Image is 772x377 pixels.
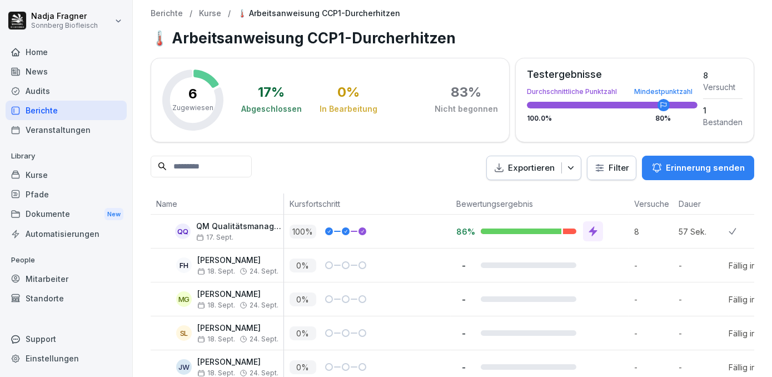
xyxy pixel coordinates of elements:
[250,301,278,309] span: 24. Sept.
[679,198,723,210] p: Dauer
[6,120,127,140] a: Veranstaltungen
[456,260,472,271] p: -
[196,222,283,231] p: QM Qualitätsmanagement
[337,86,360,99] div: 0 %
[634,198,668,210] p: Versuche
[172,103,213,113] p: Zugewiesen
[634,328,673,339] p: -
[188,87,197,101] p: 6
[6,185,127,204] a: Pfade
[175,224,191,239] div: QQ
[151,9,183,18] a: Berichte
[679,361,729,373] p: -
[6,204,127,225] div: Dokumente
[6,62,127,81] div: News
[290,225,316,239] p: 100 %
[197,369,235,377] span: 18. Sept.
[6,81,127,101] a: Audits
[6,101,127,120] a: Berichte
[594,162,629,173] div: Filter
[290,259,316,272] p: 0 %
[642,156,754,180] button: Erinnerung senden
[176,359,192,375] div: JW
[176,291,192,307] div: MG
[6,289,127,308] a: Standorte
[456,226,472,237] p: 86%
[6,42,127,62] a: Home
[679,226,729,237] p: 57 Sek.
[190,9,192,18] p: /
[6,329,127,349] div: Support
[6,147,127,165] p: Library
[199,9,221,18] a: Kurse
[703,116,743,128] div: Bestanden
[197,267,235,275] span: 18. Sept.
[656,115,671,122] div: 80 %
[666,162,745,174] p: Erinnerung senden
[6,349,127,368] a: Einstellungen
[634,361,673,373] p: -
[241,103,302,115] div: Abgeschlossen
[290,326,316,340] p: 0 %
[250,369,278,377] span: 24. Sept.
[634,226,673,237] p: 8
[6,251,127,269] p: People
[250,335,278,343] span: 24. Sept.
[320,103,377,115] div: In Bearbeitung
[31,22,98,29] p: Sonnberg Biofleisch
[156,198,278,210] p: Name
[151,27,754,49] h1: 🌡️ Arbeitsanweisung CCP1-Durcherhitzen
[508,162,555,175] p: Exportieren
[456,294,472,305] p: -
[679,294,729,305] p: -
[197,324,278,333] p: [PERSON_NAME]
[250,267,278,275] span: 24. Sept.
[456,362,472,373] p: -
[679,260,729,271] p: -
[527,115,698,122] div: 100.0 %
[435,103,498,115] div: Nicht begonnen
[456,198,623,210] p: Bewertungsergebnis
[176,325,192,341] div: SL
[290,360,316,374] p: 0 %
[196,234,233,241] span: 17. Sept.
[634,294,673,305] p: -
[290,292,316,306] p: 0 %
[290,198,445,210] p: Kursfortschritt
[527,70,698,80] div: Testergebnisse
[197,290,278,299] p: [PERSON_NAME]
[6,224,127,244] a: Automatisierungen
[104,208,123,221] div: New
[228,9,231,18] p: /
[451,86,481,99] div: 83 %
[31,12,98,21] p: Nadja Fragner
[456,328,472,339] p: -
[176,257,192,273] div: FH
[258,86,285,99] div: 17 %
[197,358,278,367] p: [PERSON_NAME]
[679,328,729,339] p: -
[6,204,127,225] a: DokumenteNew
[703,70,743,81] div: 8
[197,256,278,265] p: [PERSON_NAME]
[634,88,693,95] div: Mindestpunktzahl
[703,81,743,93] div: Versucht
[527,88,698,95] div: Durchschnittliche Punktzahl
[703,105,743,116] div: 1
[587,156,636,180] button: Filter
[197,301,235,309] span: 18. Sept.
[6,269,127,289] a: Mitarbeiter
[6,165,127,185] a: Kurse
